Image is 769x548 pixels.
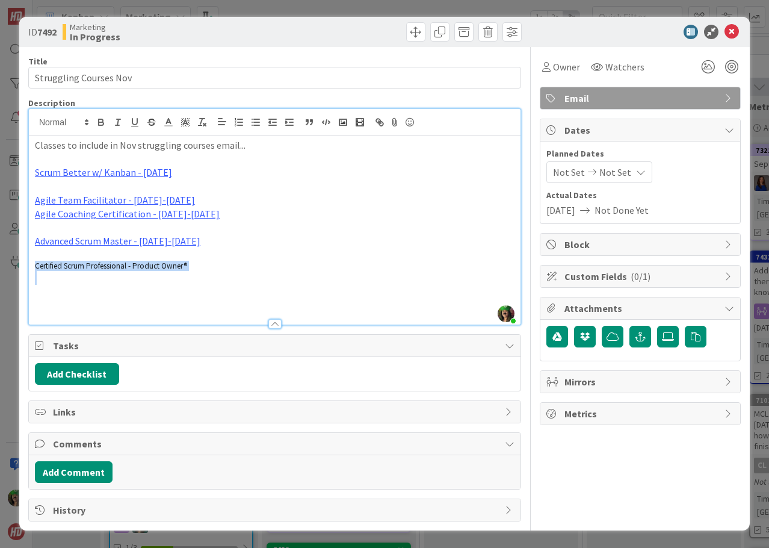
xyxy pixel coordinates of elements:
[28,56,48,67] label: Title
[35,235,200,247] a: Advanced Scrum Master - [DATE]-[DATE]
[564,301,718,316] span: Attachments
[546,203,575,217] span: [DATE]
[28,98,75,108] span: Description
[553,60,580,74] span: Owner
[605,60,644,74] span: Watchers
[35,461,113,483] button: Add Comment
[564,237,718,252] span: Block
[35,363,119,385] button: Add Checklist
[599,165,631,179] span: Not Set
[631,270,650,282] span: ( 0/1 )
[53,437,499,451] span: Comments
[564,269,718,284] span: Custom Fields
[35,208,220,220] a: Agile Coaching Certification - [DATE]-[DATE]
[37,26,57,38] b: 7492
[70,32,120,42] b: In Progress
[70,22,120,32] span: Marketing
[546,189,734,202] span: Actual Dates
[35,261,187,271] span: Certified Scrum Professional - Product Owner®
[53,405,499,419] span: Links
[595,203,649,217] span: Not Done Yet
[498,305,514,322] img: zMbp8UmSkcuFrGHA6WMwLokxENeDinhm.jpg
[53,503,499,517] span: History
[35,194,195,206] a: Agile Team Facilitator - [DATE]-[DATE]
[28,25,57,39] span: ID
[35,139,514,152] p: Classes to include in Nov struggling courses email...
[28,67,521,89] input: type card name here...
[564,406,718,421] span: Metrics
[564,375,718,389] span: Mirrors
[564,91,718,105] span: Email
[553,165,585,179] span: Not Set
[546,148,734,160] span: Planned Dates
[53,338,499,353] span: Tasks
[35,166,172,178] a: Scrum Better w/ Kanban - [DATE]
[564,123,718,137] span: Dates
